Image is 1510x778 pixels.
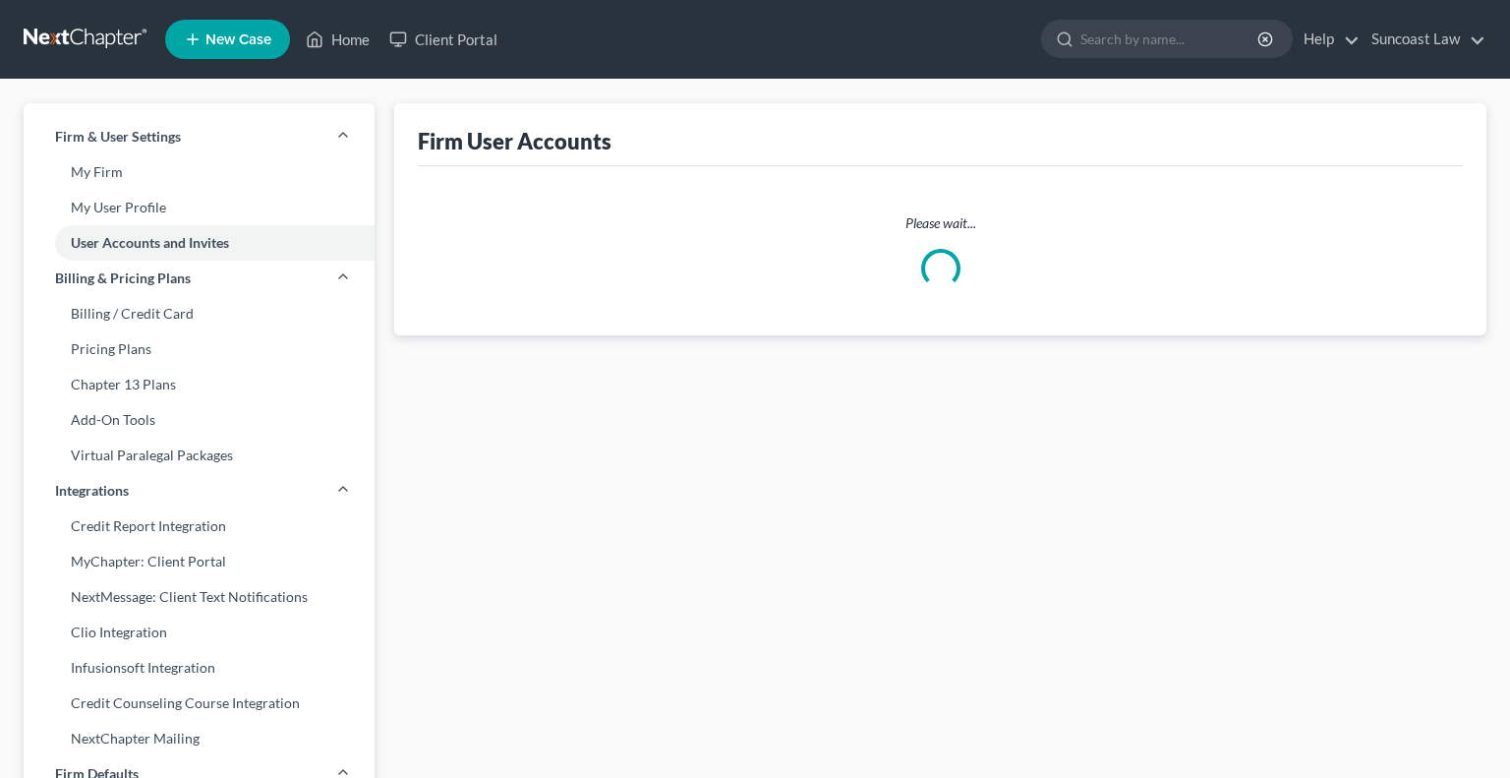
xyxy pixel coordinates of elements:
[394,213,1486,233] p: Please wait...
[24,296,375,331] a: Billing / Credit Card
[1080,21,1260,57] input: Search by name...
[55,269,191,288] span: Billing & Pricing Plans
[24,438,375,473] a: Virtual Paralegal Packages
[24,402,375,438] a: Add-On Tools
[55,127,181,147] span: Firm & User Settings
[418,127,611,155] div: Firm User Accounts
[296,22,379,57] a: Home
[24,119,375,154] a: Firm & User Settings
[205,32,271,47] span: New Case
[24,225,375,261] a: User Accounts and Invites
[24,154,375,190] a: My Firm
[24,721,375,756] a: NextChapter Mailing
[379,22,507,57] a: Client Portal
[24,331,375,367] a: Pricing Plans
[24,473,375,509] a: Integrations
[24,509,375,544] a: Credit Report Integration
[24,544,375,579] a: MyChapter: Client Portal
[24,686,375,721] a: Credit Counseling Course Integration
[24,650,375,686] a: Infusionsoft Integration
[55,481,129,501] span: Integrations
[24,261,375,296] a: Billing & Pricing Plans
[24,579,375,615] a: NextMessage: Client Text Notifications
[24,367,375,402] a: Chapter 13 Plans
[1362,22,1485,57] a: Suncoast Law
[1294,22,1360,57] a: Help
[24,615,375,650] a: Clio Integration
[24,190,375,225] a: My User Profile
